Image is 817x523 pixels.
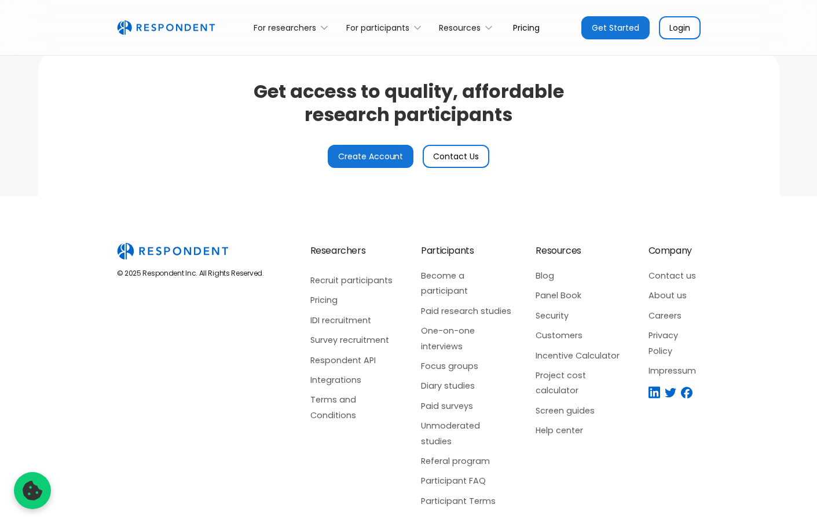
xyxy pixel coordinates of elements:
[536,403,625,418] a: Screen guides
[117,269,264,278] div: © 2025 Respondent Inc. All Rights Reserved.
[536,268,625,283] a: Blog
[439,22,481,34] div: Resources
[649,243,692,259] div: Company
[254,22,316,34] div: For researchers
[346,22,409,34] div: For participants
[421,359,512,374] a: Focus groups
[421,453,512,469] a: Referal program
[423,145,489,168] a: Contact Us
[649,328,701,359] a: Privacy Policy
[536,288,625,303] a: Panel Book
[536,328,625,343] a: Customers
[504,14,549,41] a: Pricing
[421,323,512,354] a: One-on-one interviews
[421,398,512,414] a: Paid surveys
[310,313,398,328] a: IDI recruitment
[649,363,701,378] a: Impressum
[421,303,512,319] a: Paid research studies
[117,20,215,35] a: home
[536,348,625,363] a: Incentive Calculator
[421,378,512,393] a: Diary studies
[536,423,625,438] a: Help center
[310,273,398,288] a: Recruit participants
[421,493,512,509] a: Participant Terms
[421,473,512,488] a: Participant FAQ
[649,268,701,283] a: Contact us
[659,16,701,39] a: Login
[581,16,650,39] a: Get Started
[310,372,398,387] a: Integrations
[421,418,512,449] a: Unmoderated studies
[310,392,398,423] a: Terms and Conditions
[117,20,215,35] img: Untitled UI logotext
[649,288,701,303] a: About us
[310,332,398,348] a: Survey recruitment
[536,243,581,259] div: Resources
[421,243,474,259] div: Participants
[339,14,432,41] div: For participants
[536,368,625,398] a: Project cost calculator
[421,268,512,299] a: Become a participant
[310,292,398,308] a: Pricing
[328,145,414,168] a: Create Account
[433,14,504,41] div: Resources
[649,308,701,323] a: Careers
[310,353,398,368] a: Respondent API
[536,308,625,323] a: Security
[254,80,564,126] h2: Get access to quality, affordable research participants
[247,14,339,41] div: For researchers
[310,243,398,259] div: Researchers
